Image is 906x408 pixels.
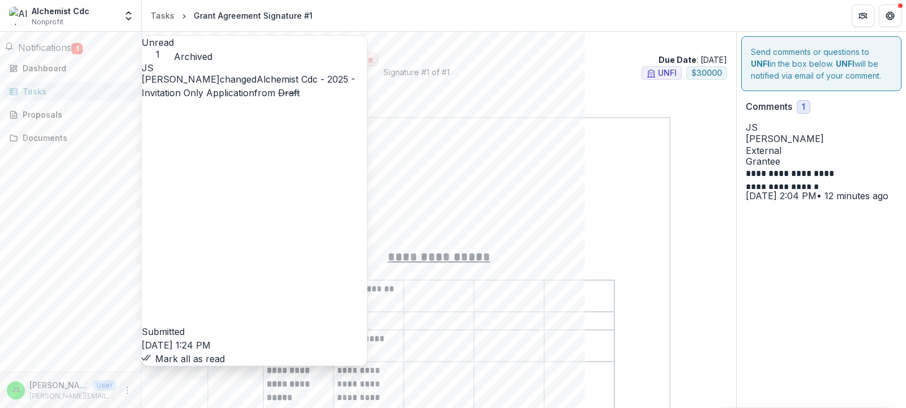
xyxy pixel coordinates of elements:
[5,59,136,78] a: Dashboard
[194,10,313,22] div: Grant Agreement Signature #1
[146,7,317,24] nav: breadcrumb
[151,41,727,53] p: Alchemist Cdc - 2025 - Invitation Only Application
[29,379,88,391] p: [PERSON_NAME]
[659,55,696,65] strong: Due Date
[741,36,901,91] div: Send comments or questions to in the box below. will be notified via email of your comment.
[160,89,718,101] p: : [PERSON_NAME] from UNFI
[691,68,722,78] span: $ 30000
[23,62,127,74] div: Dashboard
[121,384,134,397] button: More
[278,87,300,98] s: Draft
[71,43,83,54] span: 1
[142,352,225,366] button: Mark all as read
[746,156,897,167] span: Grantee
[9,7,27,25] img: Alchemist Cdc
[746,132,897,145] p: [PERSON_NAME]
[174,50,212,63] button: Archived
[12,386,20,394] div: Jacob Sack
[29,391,116,401] p: [PERSON_NAME][EMAIL_ADDRESS][DOMAIN_NAME]
[659,54,727,66] p: : [DATE]
[142,63,367,72] div: Jacob Sack
[5,128,136,147] a: Documents
[23,109,127,121] div: Proposals
[18,42,71,53] span: Notifications
[23,132,127,144] div: Documents
[142,36,174,60] button: Unread
[146,7,179,24] a: Tasks
[852,5,874,27] button: Partners
[802,102,805,112] span: 1
[751,59,770,68] strong: UNFI
[746,101,792,112] h2: Comments
[142,72,367,338] p: changed from
[5,41,83,54] button: Notifications1
[5,82,136,101] a: Tasks
[32,17,63,27] span: Nonprofit
[121,5,136,27] button: Open entity switcher
[151,10,174,22] div: Tasks
[93,380,116,390] p: User
[142,49,174,60] span: 1
[836,59,854,68] strong: UNFI
[142,74,220,85] span: [PERSON_NAME]
[746,123,897,132] div: Jacob Sack
[746,189,897,203] p: [DATE] 2:04 PM • 12 minutes ago
[383,66,450,84] span: Signature #1 of #1
[879,5,901,27] button: Get Help
[658,68,677,78] span: UNFI
[23,85,127,97] div: Tasks
[32,5,89,17] div: Alchemist Cdc
[142,338,367,352] p: [DATE] 1:24 PM
[142,326,185,337] span: Submitted
[746,145,897,156] span: External
[5,105,136,124] a: Proposals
